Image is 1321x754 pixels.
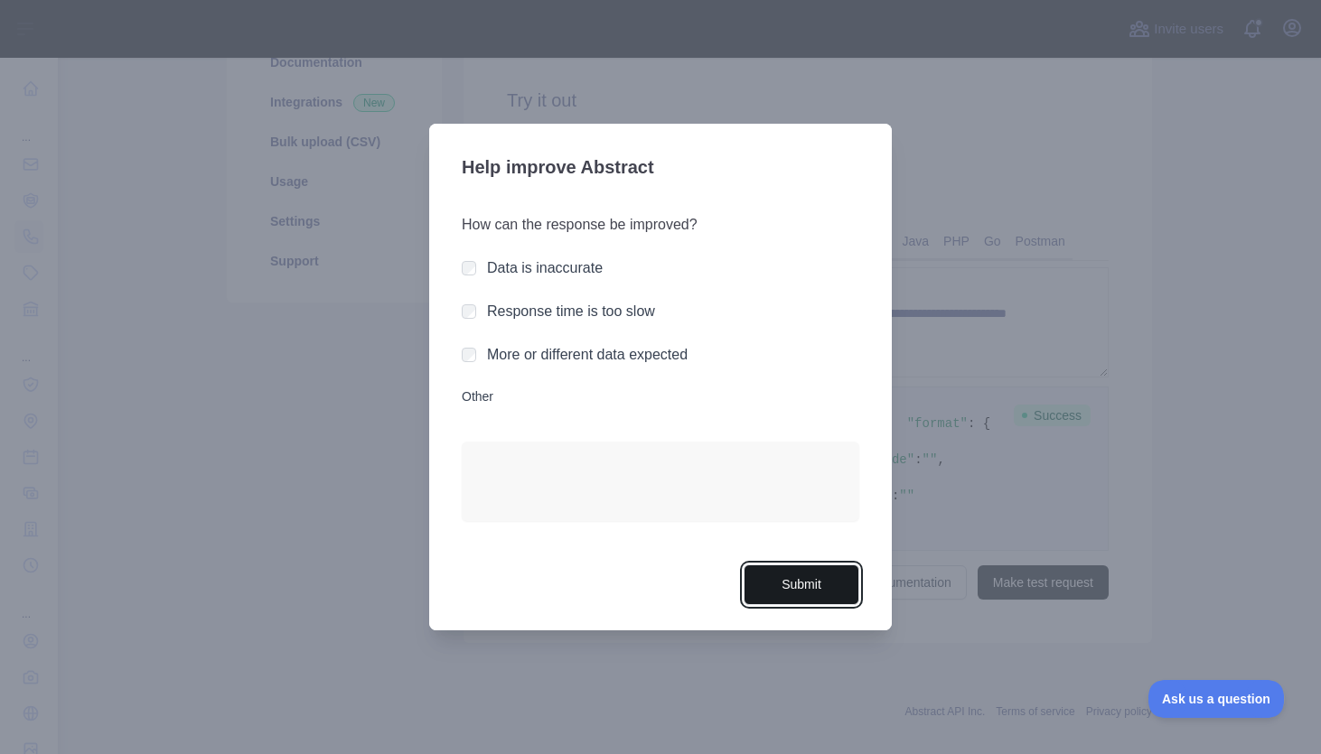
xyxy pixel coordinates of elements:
label: More or different data expected [487,347,688,362]
button: Submit [744,564,859,605]
label: Data is inaccurate [487,260,603,275]
iframe: Toggle Customer Support [1148,680,1285,718]
label: Other [462,387,859,405]
h3: How can the response be improved? [462,214,859,236]
h3: Help improve Abstract [462,145,859,192]
label: Response time is too slow [487,303,655,319]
